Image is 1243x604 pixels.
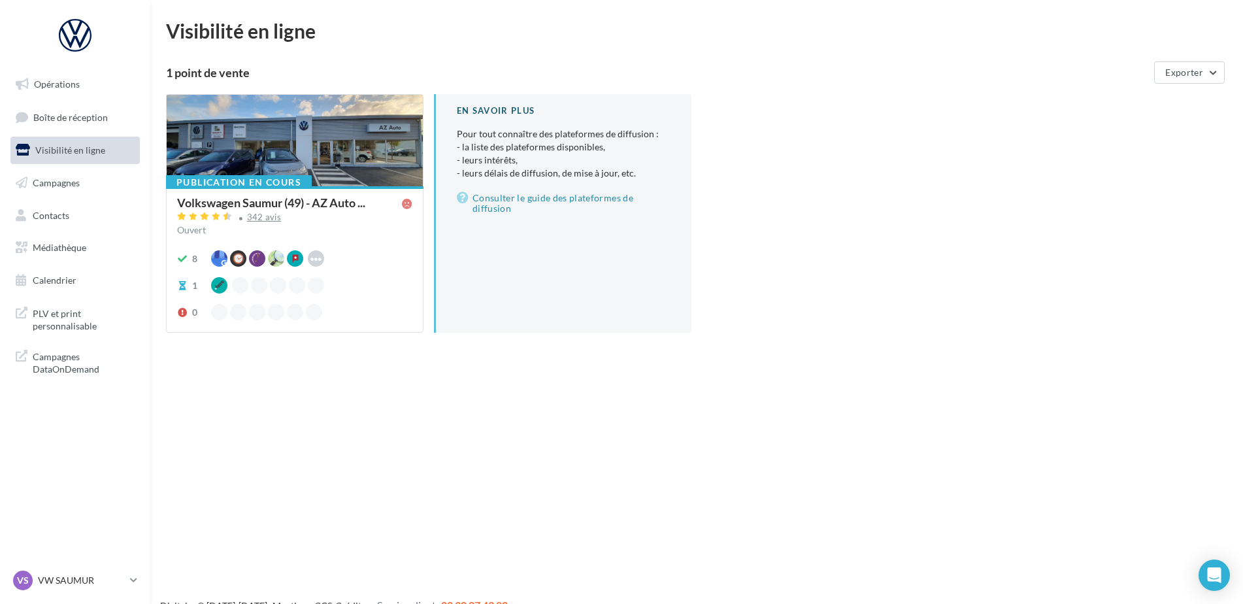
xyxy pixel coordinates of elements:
li: - leurs délais de diffusion, de mise à jour, etc. [457,167,671,180]
div: Publication en cours [166,175,312,190]
a: VS VW SAUMUR [10,568,140,593]
a: Campagnes DataOnDemand [8,343,142,381]
p: Pour tout connaître des plateformes de diffusion : [457,127,671,180]
a: Campagnes [8,169,142,197]
a: PLV et print personnalisable [8,299,142,338]
li: - la liste des plateformes disponibles, [457,141,671,154]
div: Visibilité en ligne [166,21,1227,41]
span: Campagnes [33,177,80,188]
span: Boîte de réception [33,111,108,122]
div: 1 point de vente [166,67,1149,78]
div: Open Intercom Messenger [1199,560,1230,591]
a: Calendrier [8,267,142,294]
div: 0 [192,306,197,319]
a: Médiathèque [8,234,142,261]
span: Ouvert [177,224,206,235]
div: 1 [192,279,197,292]
li: - leurs intérêts, [457,154,671,167]
span: Calendrier [33,275,76,286]
span: Campagnes DataOnDemand [33,348,135,376]
span: Exporter [1165,67,1203,78]
div: En savoir plus [457,105,671,117]
span: Opérations [34,78,80,90]
div: 8 [192,252,197,265]
a: 342 avis [177,210,412,226]
a: Opérations [8,71,142,98]
a: Consulter le guide des plateformes de diffusion [457,190,671,216]
span: VS [17,574,29,587]
div: 342 avis [247,213,282,222]
span: Médiathèque [33,242,86,253]
span: Visibilité en ligne [35,144,105,156]
button: Exporter [1154,61,1225,84]
p: VW SAUMUR [38,574,125,587]
span: Volkswagen Saumur (49) - AZ Auto ... [177,197,365,209]
a: Boîte de réception [8,103,142,131]
a: Visibilité en ligne [8,137,142,164]
a: Contacts [8,202,142,229]
span: Contacts [33,209,69,220]
span: PLV et print personnalisable [33,305,135,333]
